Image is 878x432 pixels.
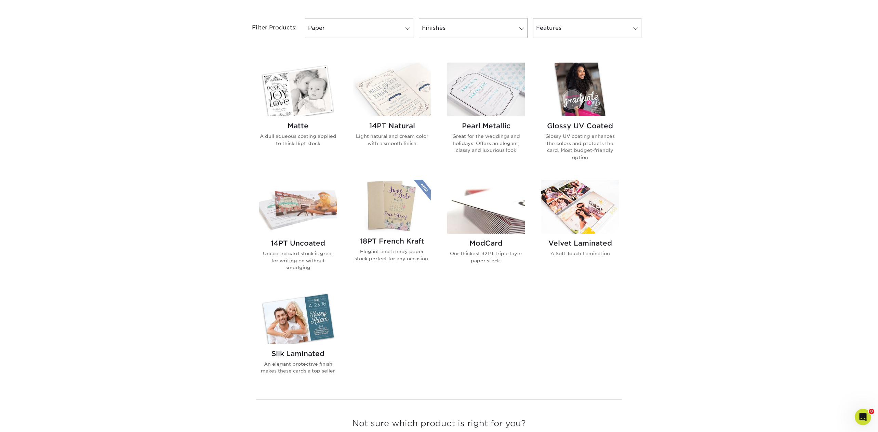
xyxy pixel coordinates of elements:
[234,18,302,38] div: Filter Products:
[259,63,337,116] img: Matte Invitations and Announcements
[541,239,619,247] h2: Velvet Laminated
[855,409,871,425] iframe: Intercom live chat
[419,18,527,38] a: Finishes
[353,122,431,130] h2: 14PT Natural
[259,290,337,385] a: Silk Laminated Invitations and Announcements Silk Laminated An elegant protective finish makes th...
[447,250,525,264] p: Our thickest 32PT triple layer paper stock.
[259,361,337,375] p: An elegant protective finish makes these cards a top seller
[869,409,874,414] span: 8
[541,250,619,257] p: A Soft Touch Lamination
[259,290,337,344] img: Silk Laminated Invitations and Announcements
[353,237,431,245] h2: 18PT French Kraft
[447,239,525,247] h2: ModCard
[259,180,337,234] img: 14PT Uncoated Invitations and Announcements
[259,350,337,358] h2: Silk Laminated
[541,180,619,234] img: Velvet Laminated Invitations and Announcements
[305,18,413,38] a: Paper
[414,180,431,200] img: New Product
[541,122,619,130] h2: Glossy UV Coated
[353,248,431,262] p: Elegant and trendy paper stock perfect for any occasion.
[259,133,337,147] p: A dull aqueous coating applied to thick 16pt stock
[353,180,431,282] a: 18PT French Kraft Invitations and Announcements 18PT French Kraft Elegant and trendy paper stock ...
[541,133,619,161] p: Glossy UV coating enhances the colors and protects the card. Most budget-friendly option
[259,180,337,282] a: 14PT Uncoated Invitations and Announcements 14PT Uncoated Uncoated card stock is great for writin...
[447,180,525,234] img: ModCard Invitations and Announcements
[541,63,619,172] a: Glossy UV Coated Invitations and Announcements Glossy UV Coated Glossy UV coating enhances the co...
[541,180,619,282] a: Velvet Laminated Invitations and Announcements Velvet Laminated A Soft Touch Lamination
[353,133,431,147] p: Light natural and cream color with a smooth finish
[353,63,431,116] img: 14PT Natural Invitations and Announcements
[447,63,525,172] a: Pearl Metallic Invitations and Announcements Pearl Metallic Great for the weddings and holidays. ...
[447,63,525,116] img: Pearl Metallic Invitations and Announcements
[533,18,641,38] a: Features
[259,239,337,247] h2: 14PT Uncoated
[259,250,337,271] p: Uncoated card stock is great for writing on without smudging
[447,180,525,282] a: ModCard Invitations and Announcements ModCard Our thickest 32PT triple layer paper stock.
[353,63,431,172] a: 14PT Natural Invitations and Announcements 14PT Natural Light natural and cream color with a smoo...
[541,63,619,116] img: Glossy UV Coated Invitations and Announcements
[259,63,337,172] a: Matte Invitations and Announcements Matte A dull aqueous coating applied to thick 16pt stock
[447,133,525,154] p: Great for the weddings and holidays. Offers an elegant, classy and luxurious look
[259,122,337,130] h2: Matte
[353,180,431,232] img: 18PT French Kraft Invitations and Announcements
[447,122,525,130] h2: Pearl Metallic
